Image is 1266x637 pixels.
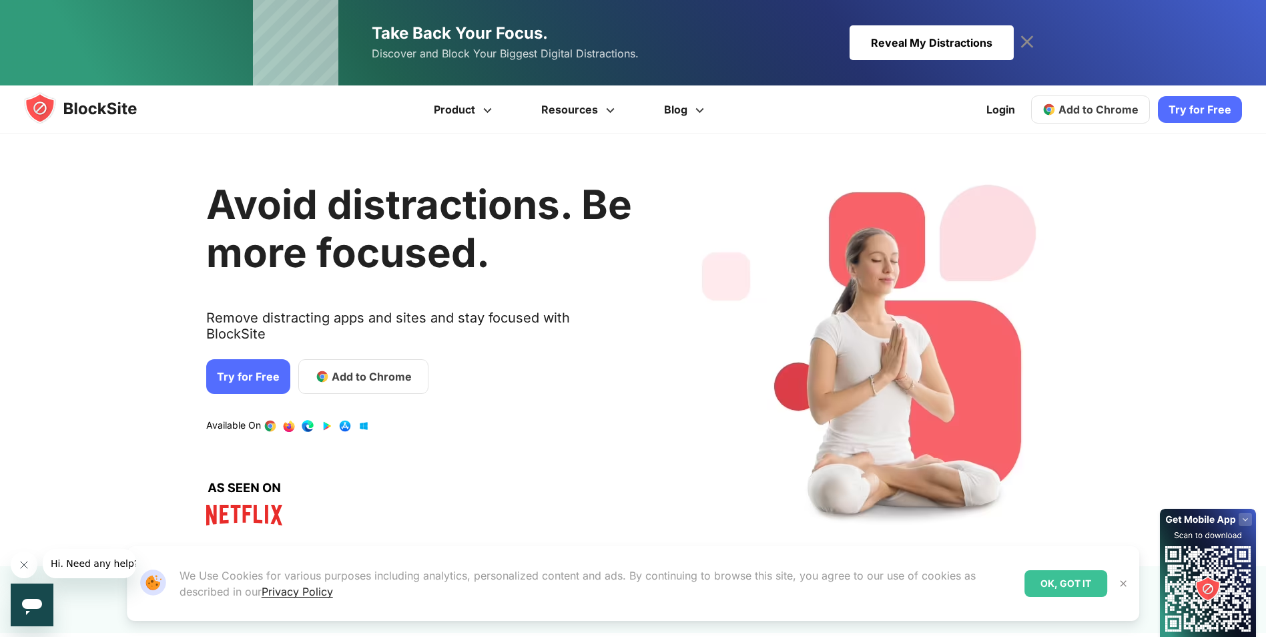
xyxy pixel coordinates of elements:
[262,585,333,598] a: Privacy Policy
[519,85,641,134] a: Resources
[1031,95,1150,124] a: Add to Chrome
[206,359,290,394] a: Try for Free
[1115,575,1132,592] button: Close
[411,85,519,134] a: Product
[206,180,632,276] h1: Avoid distractions. Be more focused.
[1042,103,1056,116] img: chrome-icon.svg
[1024,570,1107,597] div: OK, GOT IT
[1058,103,1139,116] span: Add to Chrome
[641,85,731,134] a: Blog
[978,93,1023,126] a: Login
[372,44,639,63] span: Discover and Block Your Biggest Digital Distractions.
[180,568,1014,600] p: We Use Cookies for various purposes including analytics, personalized content and ads. By continu...
[850,25,1014,60] div: Reveal My Distractions
[43,549,136,578] iframe: Nachricht vom Unternehmen
[372,23,548,43] span: Take Back Your Focus.
[206,310,632,353] text: Remove distracting apps and sites and stay focused with BlockSite
[24,92,163,124] img: blocksite-icon.5d769676.svg
[206,419,261,433] text: Available On
[298,359,428,394] a: Add to Chrome
[11,584,53,626] iframe: Schaltfläche zum Öffnen des Messaging-Fensters
[8,9,96,20] span: Hi. Need any help?
[1158,96,1242,123] a: Try for Free
[1118,578,1129,589] img: Close
[11,552,37,578] iframe: Nachricht schließen
[332,369,412,385] span: Add to Chrome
